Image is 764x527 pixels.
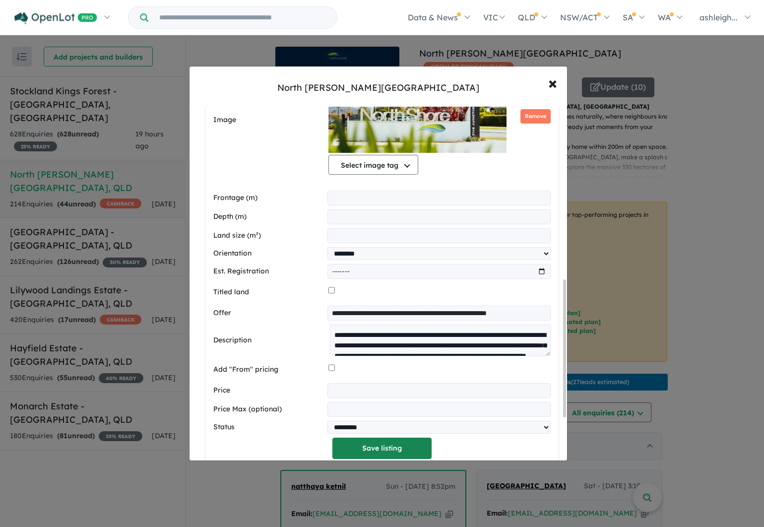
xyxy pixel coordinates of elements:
label: Est. Registration [213,265,323,277]
label: Offer [213,307,323,319]
label: Titled land [213,286,324,298]
label: Status [213,421,323,433]
label: Frontage (m) [213,192,323,204]
label: Price Max (optional) [213,403,323,415]
label: Depth (m) [213,211,323,223]
button: Save listing [332,438,432,459]
label: Land size (m²) [213,230,323,242]
label: Image [213,114,324,126]
div: North [PERSON_NAME][GEOGRAPHIC_DATA] [277,81,479,94]
label: Add "From" pricing [213,364,324,376]
label: Orientation [213,248,323,260]
input: Try estate name, suburb, builder or developer [150,7,335,28]
img: Openlot PRO Logo White [14,12,97,24]
label: Price [213,385,323,396]
span: × [548,72,557,93]
label: Description [213,334,326,346]
button: Remove [520,109,551,124]
span: ashleigh... [700,12,738,22]
button: Select image tag [328,155,418,175]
